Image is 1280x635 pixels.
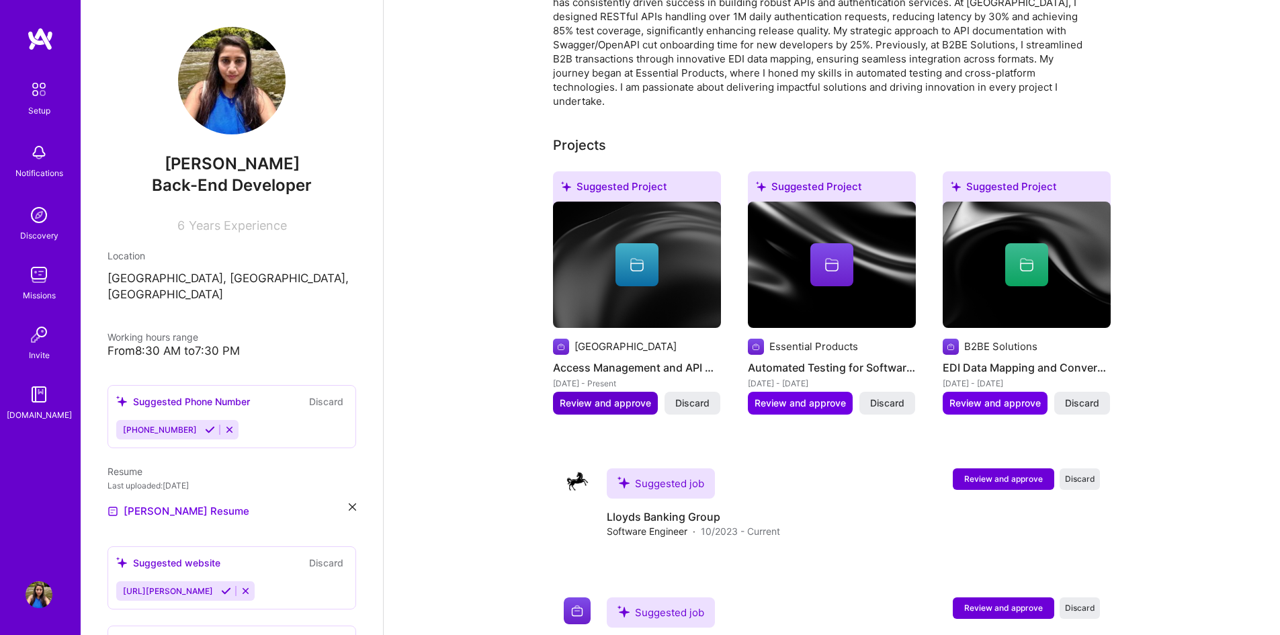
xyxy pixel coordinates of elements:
[561,181,571,192] i: icon SuggestedTeams
[116,557,128,568] i: icon SuggestedTeams
[564,597,591,624] img: Company logo
[116,556,220,570] div: Suggested website
[349,503,356,511] i: icon Close
[859,392,915,415] button: Discard
[553,376,721,390] div: [DATE] - Present
[748,376,916,390] div: [DATE] - [DATE]
[701,524,780,538] span: 10/2023 - Current
[553,135,606,155] div: Projects
[116,394,250,409] div: Suggested Phone Number
[224,425,234,435] i: Reject
[15,166,63,180] div: Notifications
[189,218,287,232] span: Years Experience
[1065,602,1095,613] span: Discard
[560,396,651,410] span: Review and approve
[108,249,356,263] div: Location
[1065,473,1095,484] span: Discard
[108,154,356,174] span: [PERSON_NAME]
[607,468,715,499] div: Suggested job
[26,581,52,608] img: User Avatar
[951,181,961,192] i: icon SuggestedTeams
[953,468,1054,490] button: Review and approve
[22,581,56,608] a: User Avatar
[1054,392,1110,415] button: Discard
[553,171,721,207] div: Suggested Project
[26,381,52,408] img: guide book
[177,218,185,232] span: 6
[23,288,56,302] div: Missions
[1065,396,1099,410] span: Discard
[964,339,1037,353] div: B2BE Solutions
[675,396,710,410] span: Discard
[178,27,286,134] img: User Avatar
[26,261,52,288] img: teamwork
[755,396,846,410] span: Review and approve
[108,271,356,303] p: [GEOGRAPHIC_DATA], [GEOGRAPHIC_DATA], [GEOGRAPHIC_DATA]
[27,27,54,51] img: logo
[108,331,198,343] span: Working hours range
[953,597,1054,619] button: Review and approve
[964,602,1043,613] span: Review and approve
[607,509,780,524] h4: Lloyds Banking Group
[305,555,347,570] button: Discard
[553,135,606,155] div: Add projects you've worked on
[116,396,128,407] i: icon SuggestedTeams
[553,202,721,328] img: cover
[123,586,213,596] span: [URL][PERSON_NAME]
[748,339,764,355] img: Company logo
[617,605,630,618] i: icon SuggestedTeams
[769,339,858,353] div: Essential Products
[943,339,959,355] img: Company logo
[1060,597,1100,619] button: Discard
[108,506,118,517] img: Resume
[943,202,1111,328] img: cover
[617,476,630,489] i: icon SuggestedTeams
[943,171,1111,207] div: Suggested Project
[943,392,1048,415] button: Review and approve
[1060,468,1100,490] button: Discard
[26,139,52,166] img: bell
[553,339,569,355] img: Company logo
[108,466,142,477] span: Resume
[205,425,215,435] i: Accept
[756,181,766,192] i: icon SuggestedTeams
[949,396,1041,410] span: Review and approve
[29,348,50,362] div: Invite
[553,359,721,376] h4: Access Management and API Optimization
[7,408,72,422] div: [DOMAIN_NAME]
[305,394,347,409] button: Discard
[152,175,312,195] span: Back-End Developer
[108,478,356,493] div: Last uploaded: [DATE]
[20,228,58,243] div: Discovery
[553,392,658,415] button: Review and approve
[943,376,1111,390] div: [DATE] - [DATE]
[108,503,249,519] a: [PERSON_NAME] Resume
[748,171,916,207] div: Suggested Project
[665,392,720,415] button: Discard
[964,473,1043,484] span: Review and approve
[748,392,853,415] button: Review and approve
[564,468,591,495] img: Company logo
[26,321,52,348] img: Invite
[943,359,1111,376] h4: EDI Data Mapping and Conversion
[574,339,677,353] div: [GEOGRAPHIC_DATA]
[26,202,52,228] img: discovery
[25,75,53,103] img: setup
[221,586,231,596] i: Accept
[693,524,695,538] span: ·
[748,359,916,376] h4: Automated Testing for Software Consistency
[870,396,904,410] span: Discard
[607,597,715,628] div: Suggested job
[28,103,50,118] div: Setup
[241,586,251,596] i: Reject
[108,344,356,358] div: From 8:30 AM to 7:30 PM
[607,524,687,538] span: Software Engineer
[748,202,916,328] img: cover
[123,425,197,435] span: [PHONE_NUMBER]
